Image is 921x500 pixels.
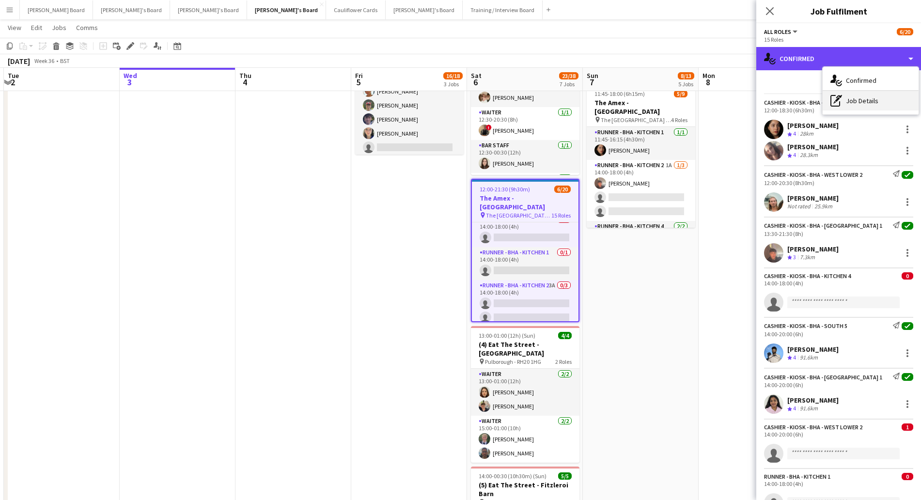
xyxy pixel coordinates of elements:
app-card-role: Waiter1/112:30-20:30 (8h)![PERSON_NAME] [471,107,579,140]
span: 4 [793,151,796,158]
span: 11:45-18:00 (6h15m) [594,90,645,97]
button: All roles [764,28,799,35]
button: [PERSON_NAME] Board [20,0,93,19]
div: Cashier - Kiosk - BHA - [GEOGRAPHIC_DATA] 1 [764,222,882,229]
a: Edit [27,21,46,34]
div: 12:00-18:30 (6h30m) [764,107,913,114]
app-card-role: Waiter2/215:00-01:00 (10h)[PERSON_NAME][PERSON_NAME] [471,416,579,463]
span: Edit [31,23,42,32]
div: Confirmed [756,47,921,70]
span: 2 Roles [555,358,572,365]
app-job-card: 13:00-01:00 (12h) (Sun)4/4(4) Eat The Street - [GEOGRAPHIC_DATA] Pulborough - RH20 1HG2 RolesWait... [471,326,579,463]
app-card-role: Runner - BHA - Kitchen 10/114:00-18:00 (4h) [472,247,578,280]
span: Wed [124,71,137,80]
div: 14:00-18:00 (4h) [764,280,913,287]
div: Cashier - Kiosk - BHA - West Lower 2 [764,423,862,431]
app-card-role: Waiter1/1 [471,173,579,206]
div: 14:00-20:00 (6h) [764,431,913,438]
app-card-role: Runner - BHA - Kitchen 42/2 [587,221,695,268]
button: Training / Interview Board [463,0,543,19]
div: 28km [798,130,815,138]
h3: The Amex - [GEOGRAPHIC_DATA] [587,98,695,116]
div: 28.3km [798,151,820,159]
span: 6 [469,77,482,88]
button: [PERSON_NAME]'s Board [93,0,170,19]
button: [PERSON_NAME]'s Board [247,0,326,19]
div: 7.3km [798,253,817,262]
span: ! [486,125,492,130]
span: All roles [764,28,791,35]
span: Sat [471,71,482,80]
app-card-role: Waiter2/213:00-01:00 (12h)[PERSON_NAME][PERSON_NAME] [471,369,579,416]
span: Pulborough - RH20 1HG [485,358,541,365]
app-card-role: BAR STAFF1/112:30-00:30 (12h)[PERSON_NAME] [471,140,579,173]
app-card-role: Runner - BHA - Kitchen 11/111:45-16:15 (4h30m)[PERSON_NAME] [587,127,695,160]
span: 15 Roles [551,212,571,219]
button: [PERSON_NAME]'s Board [170,0,247,19]
span: 4 [793,130,796,137]
app-job-card: 11:45-18:00 (6h15m)5/9The Amex - [GEOGRAPHIC_DATA] The [GEOGRAPHIC_DATA] - [GEOGRAPHIC_DATA]4 Rol... [587,84,695,228]
div: 25.9km [812,203,834,210]
div: 13:30-21:30 (8h) [764,230,913,237]
div: [PERSON_NAME] [787,345,839,354]
span: Fri [355,71,363,80]
div: 5 Jobs [678,80,694,88]
div: Runner - BHA - Kitchen 1 [764,473,830,480]
span: 14:00-00:30 (10h30m) (Sun) [479,472,546,480]
div: 91.6km [798,405,820,413]
h3: The Amex - [GEOGRAPHIC_DATA] [472,194,578,211]
span: Mon [702,71,715,80]
span: 0 [902,272,913,280]
app-job-card: 11:30-00:30 (13h) (Sun)4/4(4) Eat The Street - Grittenham Barn Petworth - GU28 0PG4 RolesBAR STAF... [471,31,579,175]
h3: Job Fulfilment [756,5,921,17]
span: 3 [122,77,137,88]
span: 4/4 [558,332,572,339]
span: View [8,23,21,32]
span: 5/9 [674,90,687,97]
span: 16/18 [443,72,463,79]
div: 3 Jobs [444,80,462,88]
div: Cashier - Kiosk - BHA - South 5 [764,322,847,329]
span: 6/20 [897,28,913,35]
div: Cashier - Kiosk - BHA - West Lower 2 [764,171,862,178]
div: Cashier - Kiosk - BHA - Kitchen 4 [764,272,851,280]
span: 7 [585,77,598,88]
div: 12:00-20:30 (8h30m) [764,179,913,187]
h3: (4) Eat The Street - [GEOGRAPHIC_DATA] [471,340,579,358]
span: The [GEOGRAPHIC_DATA] - [GEOGRAPHIC_DATA] [601,116,671,124]
span: 5/5 [558,472,572,480]
div: 91.6km [798,354,820,362]
div: [PERSON_NAME] [787,121,839,130]
span: 4 [793,405,796,412]
app-job-card: 12:00-21:30 (9h30m)6/20The Amex - [GEOGRAPHIC_DATA] The [GEOGRAPHIC_DATA] - [GEOGRAPHIC_DATA]15 R... [471,179,579,322]
span: Sun [587,71,598,80]
button: Cauliflower Cards [326,0,386,19]
a: Comms [72,21,102,34]
span: Week 36 [32,57,56,64]
div: BST [60,57,70,64]
div: 15 Roles [764,36,913,43]
app-card-role: Runner - BHA - Kitchen 23A0/314:00-18:00 (4h) [472,280,578,341]
span: 5 [354,77,363,88]
span: 4 [793,354,796,361]
div: 14:00-20:00 (6h) [764,330,913,338]
div: 14:00-20:00 (6h) [764,381,913,389]
span: 4 Roles [671,116,687,124]
a: View [4,21,25,34]
div: [PERSON_NAME] [787,245,839,253]
div: [PERSON_NAME] [787,142,839,151]
span: 23/38 [559,72,578,79]
a: Jobs [48,21,70,34]
span: 1 [902,423,913,431]
div: [PERSON_NAME] [787,194,839,203]
span: Confirmed [846,76,876,85]
span: 13:00-01:00 (12h) (Sun) [479,332,535,339]
button: [PERSON_NAME]'s Board [386,0,463,19]
span: Thu [239,71,251,80]
div: Not rated [787,203,812,210]
div: [PERSON_NAME] [787,396,839,405]
div: Job Details [823,91,919,110]
div: Cashier - Kiosk - BHA - [GEOGRAPHIC_DATA] 1 [764,374,882,381]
